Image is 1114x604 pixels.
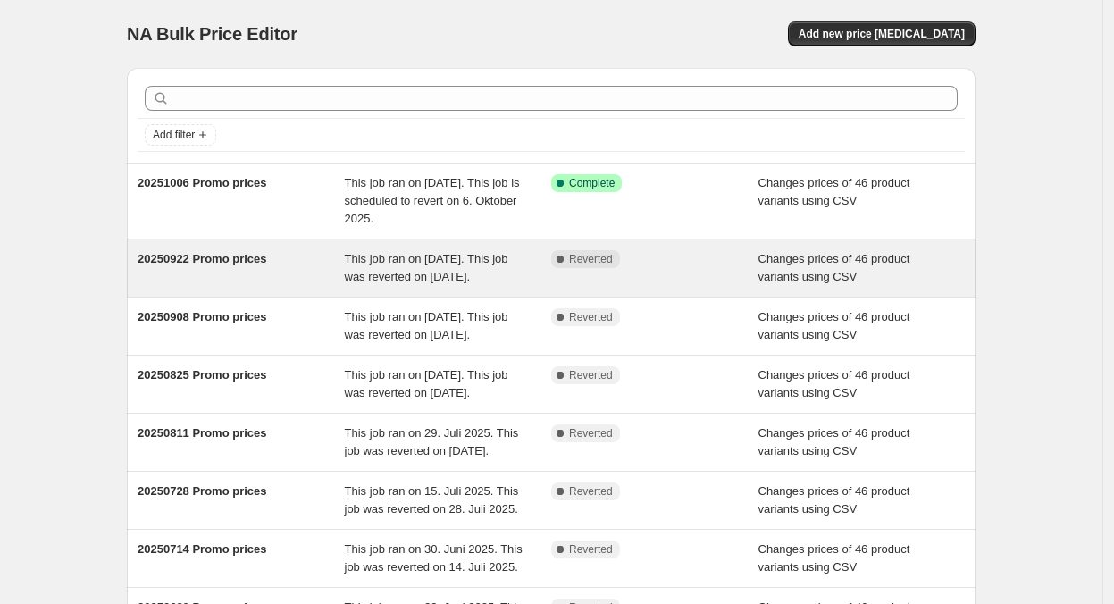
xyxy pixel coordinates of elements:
[345,484,519,516] span: This job ran on 15. Juli 2025. This job was reverted on 28. Juli 2025.
[138,484,267,498] span: 20250728 Promo prices
[758,368,910,399] span: Changes prices of 46 product variants using CSV
[345,426,519,457] span: This job ran on 29. Juli 2025. This job was reverted on [DATE].
[145,124,216,146] button: Add filter
[127,24,297,44] span: NA Bulk Price Editor
[758,542,910,574] span: Changes prices of 46 product variants using CSV
[788,21,976,46] button: Add new price [MEDICAL_DATA]
[345,176,520,225] span: This job ran on [DATE]. This job is scheduled to revert on 6. Oktober 2025.
[345,368,508,399] span: This job ran on [DATE]. This job was reverted on [DATE].
[758,426,910,457] span: Changes prices of 46 product variants using CSV
[758,310,910,341] span: Changes prices of 46 product variants using CSV
[758,176,910,207] span: Changes prices of 46 product variants using CSV
[569,368,613,382] span: Reverted
[138,176,267,189] span: 20251006 Promo prices
[569,426,613,440] span: Reverted
[758,252,910,283] span: Changes prices of 46 product variants using CSV
[345,542,523,574] span: This job ran on 30. Juni 2025. This job was reverted on 14. Juli 2025.
[569,484,613,499] span: Reverted
[799,27,965,41] span: Add new price [MEDICAL_DATA]
[153,128,195,142] span: Add filter
[138,310,267,323] span: 20250908 Promo prices
[345,252,508,283] span: This job ran on [DATE]. This job was reverted on [DATE].
[569,310,613,324] span: Reverted
[569,252,613,266] span: Reverted
[758,484,910,516] span: Changes prices of 46 product variants using CSV
[138,252,267,265] span: 20250922 Promo prices
[345,310,508,341] span: This job ran on [DATE]. This job was reverted on [DATE].
[138,368,267,382] span: 20250825 Promo prices
[138,426,267,440] span: 20250811 Promo prices
[569,176,615,190] span: Complete
[569,542,613,557] span: Reverted
[138,542,267,556] span: 20250714 Promo prices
